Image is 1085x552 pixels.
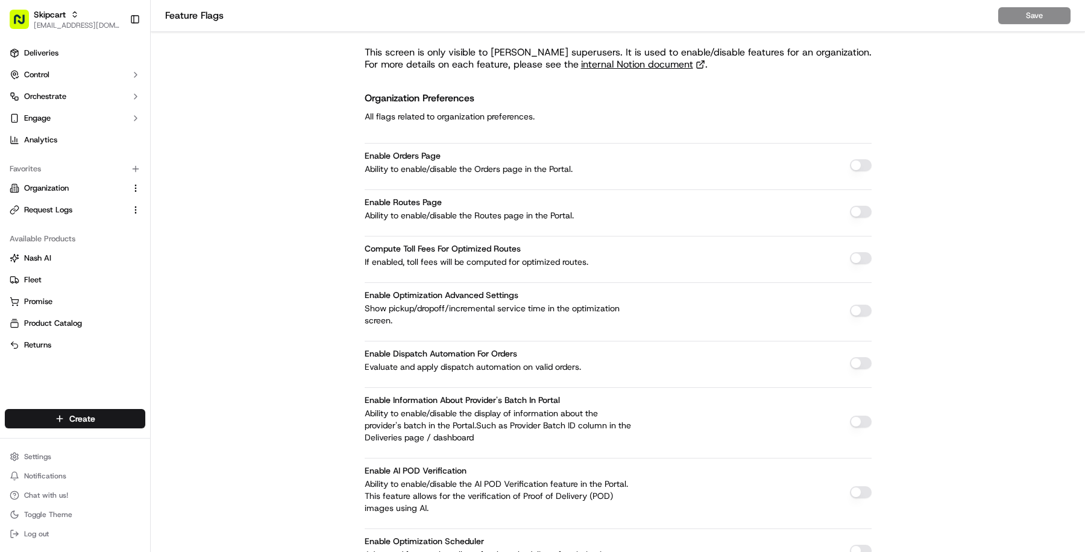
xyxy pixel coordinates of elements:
span: Nash AI [24,253,51,264]
a: Nash AI [10,253,140,264]
a: internal Notion document [581,59,705,71]
span: Control [24,69,49,80]
button: Orchestrate [5,87,145,106]
label: Enable Optimization Advanced Settings [365,290,518,300]
button: Skipcart [34,8,66,21]
span: Settings [24,452,51,462]
button: Nash AI [5,249,145,268]
span: Promise [24,296,52,307]
label: Enable AI POD Verification [365,465,467,476]
span: Engage [24,113,51,124]
h2: Organization Preferences [365,90,535,107]
button: Promise [5,292,145,311]
h2: This screen is only visible to [PERSON_NAME] superusers. It is used to enable/disable features fo... [365,46,872,59]
a: Request Logs [10,205,126,215]
div: Available Products [5,229,145,249]
label: Compute toll fees for optimized routes [365,243,521,254]
span: Fleet [24,274,42,285]
span: Chat with us! [24,490,68,500]
label: Enable Routes Page [365,197,442,208]
button: Control [5,65,145,84]
h1: Feature Flags [165,8,998,23]
button: Request Logs [5,200,145,220]
button: Create [5,409,145,428]
button: Toggle Theme [5,506,145,523]
span: Notifications [24,471,66,481]
span: Returns [24,340,51,351]
div: Favorites [5,159,145,179]
p: If enabled, toll fees will be computed for optimized routes. [365,256,636,268]
p: Ability to enable/disable the display of information about the provider's batch in the Portal.Suc... [365,407,636,443]
span: Request Logs [24,205,72,215]
span: Toggle Theme [24,510,72,519]
a: Returns [10,340,140,351]
p: Ability to enable/disable the AI POD Verification feature in the Portal. This feature allows for ... [365,478,636,514]
span: Orchestrate [24,91,66,102]
a: Deliveries [5,43,145,63]
p: All flags related to organization preferences. [365,109,535,124]
button: Fleet [5,270,145,290]
a: Product Catalog [10,318,140,329]
button: Skipcart[EMAIL_ADDRESS][DOMAIN_NAME] [5,5,125,34]
button: Organization [5,179,145,198]
a: Fleet [10,274,140,285]
span: Deliveries [24,48,58,59]
a: Promise [10,296,140,307]
a: Analytics [5,130,145,150]
p: Ability to enable/disable the Routes page in the Portal. [365,209,636,221]
span: Organization [24,183,69,194]
span: Create [69,413,95,425]
button: Chat with us! [5,487,145,504]
button: Product Catalog [5,314,145,333]
p: Show pickup/dropoff/incremental service time in the optimization screen. [365,302,636,326]
span: Log out [24,529,49,539]
a: Organization [10,183,126,194]
p: Ability to enable/disable the Orders page in the Portal. [365,163,636,175]
button: [EMAIL_ADDRESS][DOMAIN_NAME] [34,21,120,30]
span: Product Catalog [24,318,82,329]
button: Returns [5,335,145,355]
button: Notifications [5,468,145,484]
button: Settings [5,448,145,465]
h3: For more details on each feature, please see the . [365,59,872,71]
span: Analytics [24,135,57,145]
button: Log out [5,525,145,542]
label: Enable Information about Provider's Batch in Portal [365,395,560,405]
label: Enable Dispatch Automation for Orders [365,348,517,359]
label: Enable Orders Page [365,150,441,161]
label: Enable Optimization Scheduler [365,536,484,547]
p: Evaluate and apply dispatch automation on valid orders. [365,361,636,373]
button: Engage [5,109,145,128]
